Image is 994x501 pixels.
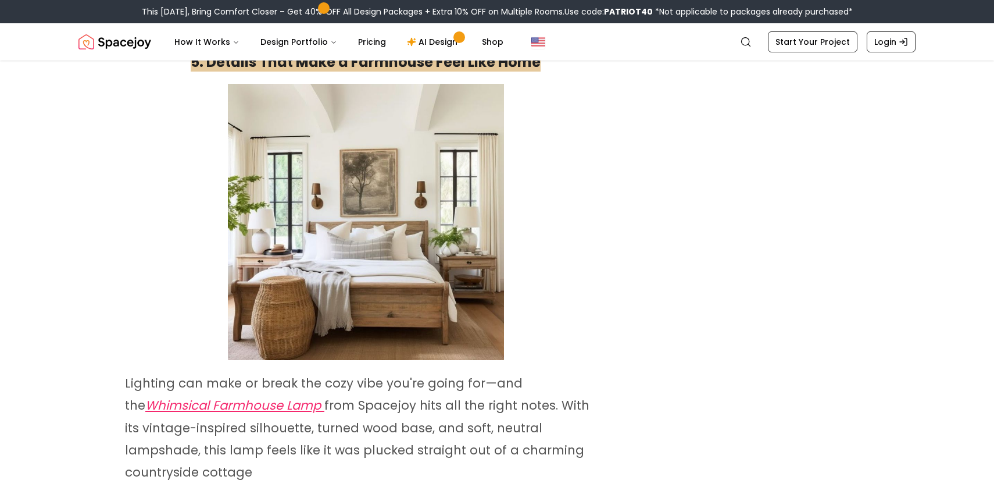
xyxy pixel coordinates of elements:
button: How It Works [165,30,249,54]
img: United States [531,35,545,49]
span: Use code: [564,6,653,17]
a: Pricing [349,30,395,54]
a: Whimsical Farmhouse Lamp [145,397,324,414]
a: AI Design [398,30,470,54]
span: Lighting can make or break the cozy vibe you're going for—and the from Spacejoy hits all the righ... [125,375,589,481]
a: Login [867,31,916,52]
strong: 5. Details That Make a Farmhouse Feel Like Home [191,52,541,72]
button: Design Portfolio [251,30,346,54]
div: This [DATE], Bring Comfort Closer – Get 40% OFF All Design Packages + Extra 10% OFF on Multiple R... [142,6,853,17]
a: Start Your Project [768,31,857,52]
span: *Not applicable to packages already purchased* [653,6,853,17]
a: Spacejoy [78,30,151,54]
nav: Main [165,30,513,54]
img: Spacejoy Logo [78,30,151,54]
a: Shop [473,30,513,54]
em: Whimsical Farmhouse Lamp [145,397,321,414]
b: PATRIOT40 [604,6,653,17]
nav: Global [78,23,916,61]
img: Farmhouse Style Bedroom Design [228,84,504,360]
